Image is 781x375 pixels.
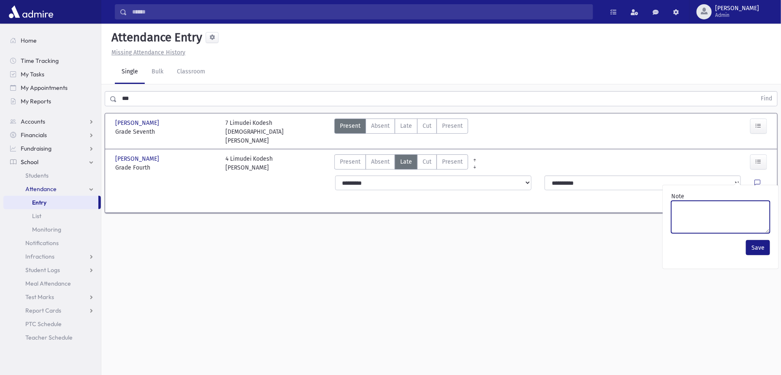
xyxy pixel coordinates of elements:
a: List [3,209,101,223]
a: Infractions [3,250,101,263]
a: Financials [3,128,101,142]
a: My Appointments [3,81,101,94]
span: Late [400,121,412,130]
span: Admin [715,12,759,19]
a: Notifications [3,236,101,250]
span: Present [442,157,463,166]
a: PTC Schedule [3,317,101,331]
a: Accounts [3,115,101,128]
span: PTC Schedule [25,320,62,328]
span: Attendance [25,185,57,193]
span: [PERSON_NAME] [715,5,759,12]
label: Note [671,192,684,201]
a: Test Marks [3,290,101,304]
span: Accounts [21,118,45,125]
a: Monitoring [3,223,101,236]
span: [PERSON_NAME] [115,154,161,163]
span: Cut [423,121,431,130]
a: My Reports [3,94,101,108]
span: Monitoring [32,226,61,233]
span: Present [340,121,361,130]
a: Student Logs [3,263,101,277]
span: My Tasks [21,70,44,78]
a: Teacher Schedule [3,331,101,344]
div: AttTypes [334,119,468,145]
span: Entry [32,199,46,206]
a: Students [3,169,101,182]
span: Teacher Schedule [25,334,73,341]
a: Missing Attendance History [108,49,185,56]
span: Late [400,157,412,166]
span: [PERSON_NAME] [115,119,161,127]
a: Entry [3,196,98,209]
span: Grade Seventh [115,127,217,136]
a: Bulk [145,60,170,84]
a: Attendance [3,182,101,196]
span: Student Logs [25,266,60,274]
a: Report Cards [3,304,101,317]
span: Infractions [25,253,54,260]
span: Present [340,157,361,166]
a: Time Tracking [3,54,101,67]
div: AttTypes [334,154,468,172]
span: Meal Attendance [25,280,71,287]
span: Notifications [25,239,59,247]
span: Students [25,172,49,179]
span: Home [21,37,37,44]
span: Cut [423,157,431,166]
span: Grade Fourth [115,163,217,172]
span: Financials [21,131,47,139]
a: My Tasks [3,67,101,81]
h5: Attendance Entry [108,30,202,45]
a: Fundraising [3,142,101,155]
u: Missing Attendance History [111,49,185,56]
span: My Reports [21,97,51,105]
a: Meal Attendance [3,277,101,290]
a: Home [3,34,101,47]
input: Search [127,4,593,19]
span: Report Cards [25,307,61,314]
button: Save [746,240,770,255]
span: School [21,158,38,166]
span: My Appointments [21,84,68,92]
img: AdmirePro [7,3,55,20]
span: Absent [371,121,390,130]
a: Single [115,60,145,84]
a: School [3,155,101,169]
span: Absent [371,157,390,166]
span: Time Tracking [21,57,59,65]
span: Fundraising [21,145,52,152]
button: Find [756,92,777,106]
span: Test Marks [25,293,54,301]
span: Present [442,121,463,130]
span: List [32,212,41,220]
div: 7 Limudei Kodesh [DEMOGRAPHIC_DATA][PERSON_NAME] [225,119,327,145]
div: 4 Limudei Kodesh [PERSON_NAME] [225,154,273,172]
a: Classroom [170,60,212,84]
